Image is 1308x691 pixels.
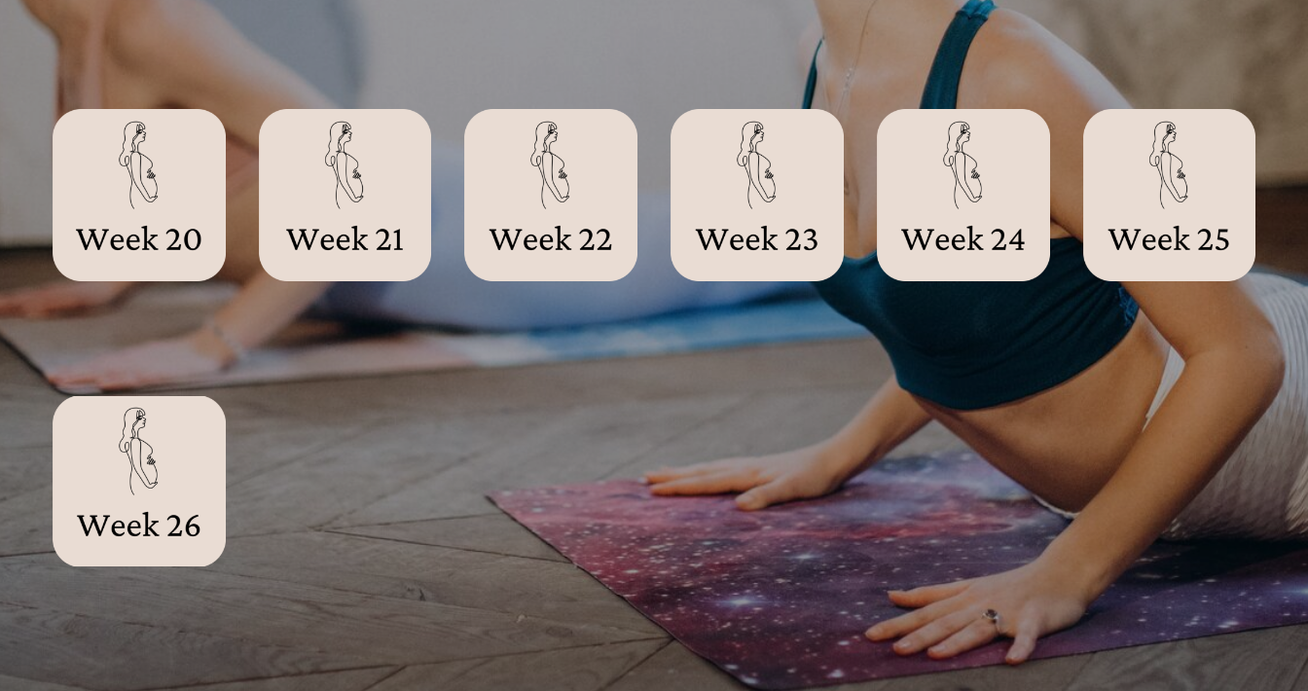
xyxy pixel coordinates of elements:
[464,109,637,282] a: week 22.png
[259,109,432,282] a: week 21.png
[877,109,1050,282] a: week 24.png
[671,109,844,282] a: week 23.png
[53,109,226,282] a: week 20.png
[1083,109,1256,282] a: week 25.png
[53,396,226,566] a: week 26.png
